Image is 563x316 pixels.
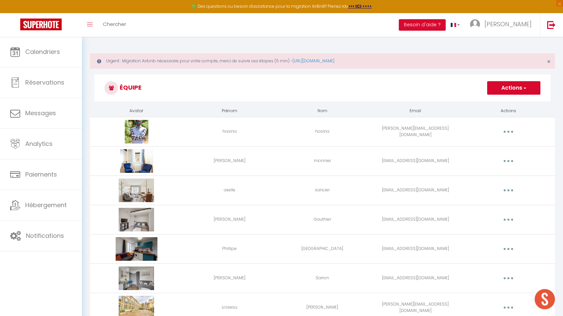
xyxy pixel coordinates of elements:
th: Nom [276,105,369,117]
span: Analytics [25,139,53,148]
th: Avatar [90,105,183,117]
td: Gauthier [276,205,369,234]
td: [PERSON_NAME] [183,205,276,234]
td: [GEOGRAPHIC_DATA] [276,234,369,263]
td: hasina [183,117,276,146]
span: Paiements [25,170,57,179]
td: [PERSON_NAME] [183,146,276,176]
button: Besoin d'aide ? [399,19,446,31]
span: Hébergement [25,201,67,209]
td: [PERSON_NAME][EMAIL_ADDRESS][DOMAIN_NAME] [369,117,462,146]
img: 16935148272314.jpeg [116,237,157,261]
span: Messages [25,109,56,117]
button: Close [547,59,551,65]
td: [EMAIL_ADDRESS][DOMAIN_NAME] [369,205,462,234]
span: [PERSON_NAME] [484,20,532,28]
img: 16935121024012.jpg [119,179,154,202]
td: monnier [276,146,369,176]
td: hasina [276,117,369,146]
img: 16935149728026.jpg [119,266,154,290]
img: logout [547,21,556,29]
span: Chercher [103,21,126,28]
td: Sarron [276,263,369,293]
span: Notifications [26,231,64,240]
div: Ouvrir le chat [535,289,555,309]
td: Phillipe [183,234,276,263]
a: >>> ICI <<<< [348,3,372,9]
img: 16935129734322.jpg [120,149,153,173]
th: Actions [462,105,555,117]
a: ... [PERSON_NAME] [465,13,540,37]
img: Super Booking [20,19,62,30]
img: 16792993346123.jpg [125,120,148,144]
th: Prénom [183,105,276,117]
a: [URL][DOMAIN_NAME] [293,58,334,64]
button: Actions [487,81,540,95]
span: Calendriers [25,48,60,56]
img: ... [470,19,480,29]
td: sancier [276,176,369,205]
h3: Équipe [94,74,551,101]
td: [PERSON_NAME] [183,263,276,293]
td: [EMAIL_ADDRESS][DOMAIN_NAME] [369,263,462,293]
td: [EMAIL_ADDRESS][DOMAIN_NAME] [369,234,462,263]
div: Urgent : Migration Airbnb nécessaire pour votre compte, merci de suivre ces étapes (5 min) - [90,53,555,69]
img: 16935153642452.jpg [119,208,154,231]
td: [EMAIL_ADDRESS][DOMAIN_NAME] [369,176,462,205]
a: Chercher [98,13,131,37]
span: Réservations [25,78,64,87]
td: [EMAIL_ADDRESS][DOMAIN_NAME] [369,146,462,176]
span: × [547,57,551,66]
th: Email [369,105,462,117]
td: axelle [183,176,276,205]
